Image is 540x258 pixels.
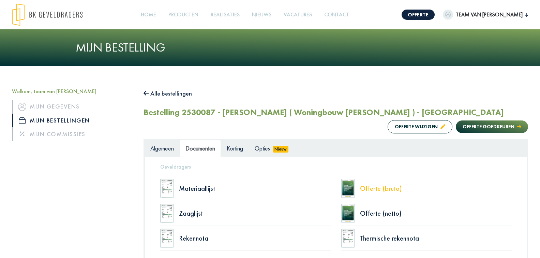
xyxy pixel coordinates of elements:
a: Offerte [402,10,435,20]
div: Rekennota [179,235,331,242]
a: Vacatures [281,7,315,23]
div: Offerte (bruto) [360,185,512,192]
ul: Tabs [145,140,527,157]
a: Contact [321,7,352,23]
img: doc [341,229,355,248]
span: Nieuw [273,146,288,153]
a: Nieuws [249,7,274,23]
h5: Geveldragers [160,163,512,170]
a: Home [138,7,159,23]
img: doc [341,204,355,223]
a: iconMijn gegevens [12,100,133,113]
img: doc [160,229,174,248]
h2: Bestelling 2530087 - [PERSON_NAME] ( Woningbouw [PERSON_NAME] ) - [GEOGRAPHIC_DATA] [144,107,504,117]
h1: Mijn bestelling [76,40,464,55]
img: dummypic.png [443,10,453,20]
img: doc [160,179,174,198]
div: Thermische rekennota [360,235,512,242]
button: Offerte wijzigen [388,120,452,133]
span: team van [PERSON_NAME] [453,11,525,19]
span: Algemeen [150,144,174,152]
h5: Welkom, team van [PERSON_NAME] [12,88,133,95]
a: Mijn commissies [12,127,133,141]
div: Materiaallijst [179,185,331,192]
img: icon [19,117,26,124]
img: icon [18,103,26,111]
button: Offerte goedkeuren [456,120,528,133]
span: Documenten [185,144,215,152]
span: Opties [255,144,270,152]
div: Zaaglijst [179,210,331,217]
img: logo [12,3,82,26]
div: Offerte (netto) [360,210,512,217]
span: Korting [227,144,243,152]
img: doc [341,179,355,198]
a: Realisaties [208,7,242,23]
img: doc [160,204,174,223]
button: Alle bestellingen [144,88,192,99]
a: Producten [166,7,201,23]
a: iconMijn bestellingen [12,114,133,127]
button: team van [PERSON_NAME] [443,10,528,20]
